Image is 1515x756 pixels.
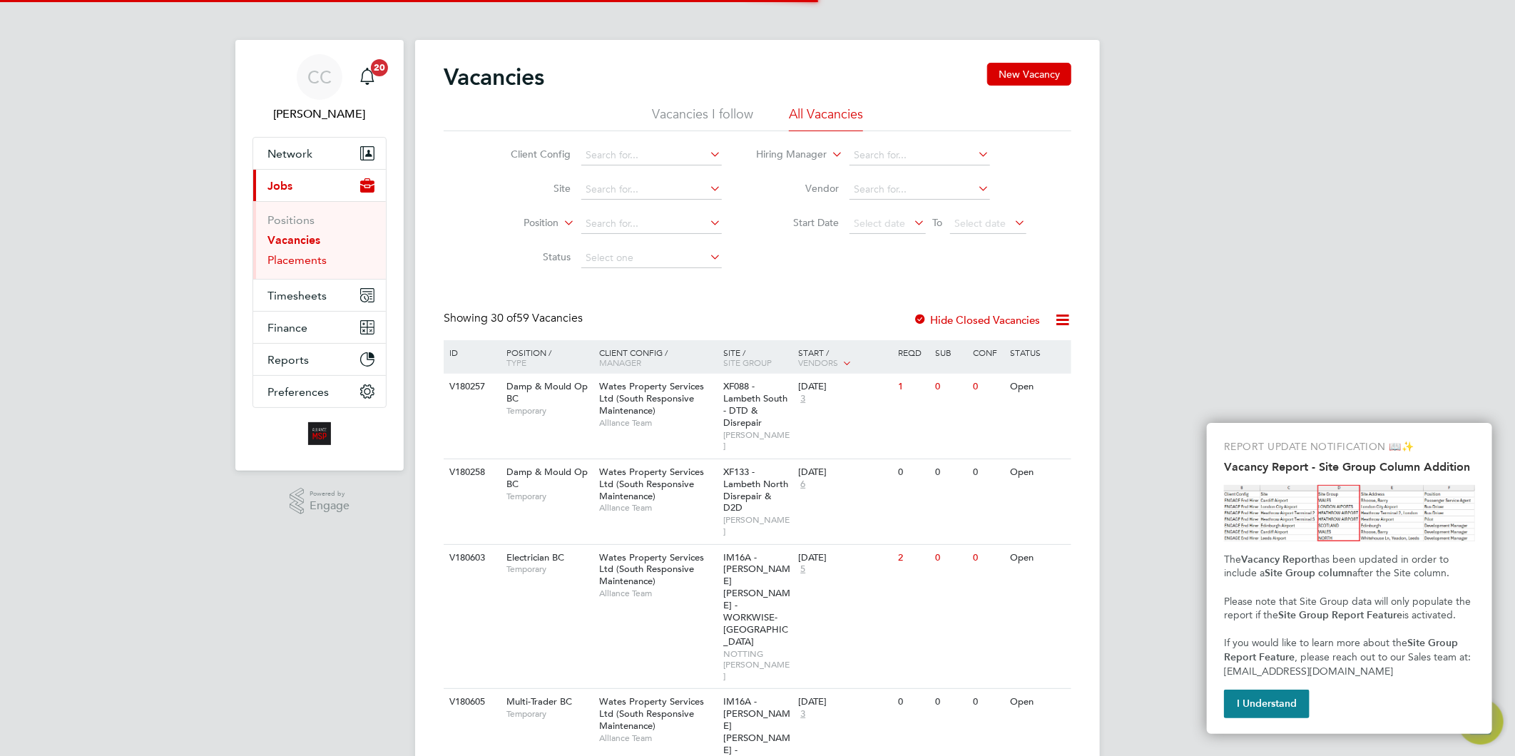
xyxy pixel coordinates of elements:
nav: Main navigation [235,40,404,471]
div: 0 [932,374,969,400]
span: Electrician BC [506,551,564,563]
span: XF133 - Lambeth North Disrepair & D2D [724,466,789,514]
span: XF088 - Lambeth South - DTD & Disrepair [724,380,788,429]
span: CC [307,68,332,86]
div: Conf [969,340,1006,364]
span: Please note that Site Group data will only populate the report if the [1224,596,1474,622]
span: NOTTING [PERSON_NAME] [724,648,792,682]
div: [DATE] [798,381,891,393]
strong: Site Group Report Feature [1278,609,1402,621]
span: after the Site column. [1352,567,1449,579]
span: Wates Property Services Ltd (South Responsive Maintenance) [599,551,704,588]
input: Search for... [581,180,722,200]
input: Search for... [850,145,990,165]
div: 1 [894,374,932,400]
span: 3 [798,393,807,405]
div: 0 [969,689,1006,715]
div: Site / [720,340,795,374]
div: [DATE] [798,466,891,479]
input: Search for... [850,180,990,200]
label: Status [489,250,571,263]
span: Wates Property Services Ltd (South Responsive Maintenance) [599,466,704,502]
strong: Vacancy Report [1241,553,1315,566]
div: Open [1007,545,1069,571]
li: Vacancies I follow [652,106,753,131]
span: is activated. [1402,609,1456,621]
span: Wates Property Services Ltd (South Responsive Maintenance) [599,380,704,417]
div: 2 [894,545,932,571]
span: IM16A - [PERSON_NAME] [PERSON_NAME] - WORKWISE- [GEOGRAPHIC_DATA] [724,551,791,648]
a: Go to home page [252,422,387,445]
span: Temporary [506,491,592,502]
span: Manager [599,357,641,368]
label: Vendor [757,182,840,195]
div: V180257 [446,374,496,400]
span: Damp & Mould Op BC [506,466,588,490]
img: alliancemsp-logo-retina.png [308,422,331,445]
h2: Vacancies [444,63,544,91]
span: Network [267,147,312,160]
label: Position [477,216,559,230]
span: 30 of [491,311,516,325]
div: V180603 [446,545,496,571]
div: [DATE] [798,552,891,564]
div: Open [1007,374,1069,400]
a: Go to account details [252,54,387,123]
label: Hide Closed Vacancies [913,313,1040,327]
a: Placements [267,253,327,267]
div: 0 [932,459,969,486]
span: Vendors [798,357,838,368]
div: Vacancy Report - Site Group Column Addition [1207,423,1492,734]
strong: Site Group column [1265,567,1352,579]
button: I Understand [1224,690,1310,718]
p: REPORT UPDATE NOTIFICATION 📖✨ [1224,440,1475,454]
div: Reqd [894,340,932,364]
span: has been updated in order to include a [1224,553,1452,580]
label: Client Config [489,148,571,160]
span: Select date [955,217,1006,230]
img: Site Group Column in Vacancy Report [1224,485,1475,541]
div: Status [1007,340,1069,364]
span: Reports [267,353,309,367]
span: [PERSON_NAME] [724,429,792,451]
strong: Site Group Report Feature [1224,637,1461,663]
div: Open [1007,689,1069,715]
span: The [1224,553,1241,566]
span: 59 Vacancies [491,311,583,325]
li: All Vacancies [789,106,863,131]
span: Claire Compton [252,106,387,123]
span: 20 [371,59,388,76]
input: Select one [581,248,722,268]
span: , please reach out to our Sales team at: [EMAIL_ADDRESS][DOMAIN_NAME] [1224,651,1474,678]
div: 0 [894,459,932,486]
span: Timesheets [267,289,327,302]
div: Client Config / [596,340,720,374]
div: 0 [969,545,1006,571]
span: 6 [798,479,807,491]
span: Temporary [506,563,592,575]
span: Preferences [267,385,329,399]
input: Search for... [581,145,722,165]
button: New Vacancy [987,63,1071,86]
span: To [929,213,947,232]
div: 0 [969,459,1006,486]
span: Powered by [310,488,350,500]
div: Sub [932,340,969,364]
div: V180605 [446,689,496,715]
span: If you would like to learn more about the [1224,637,1407,649]
div: V180258 [446,459,496,486]
span: Alliance Team [599,732,717,744]
div: 0 [932,689,969,715]
label: Site [489,182,571,195]
input: Search for... [581,214,722,234]
label: Hiring Manager [745,148,827,162]
span: Multi-Trader BC [506,695,572,708]
span: Type [506,357,526,368]
span: [PERSON_NAME] [724,514,792,536]
span: Alliance Team [599,417,717,429]
span: Wates Property Services Ltd (South Responsive Maintenance) [599,695,704,732]
h2: Vacancy Report - Site Group Column Addition [1224,460,1475,474]
span: Finance [267,321,307,334]
span: Jobs [267,179,292,193]
div: 0 [894,689,932,715]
